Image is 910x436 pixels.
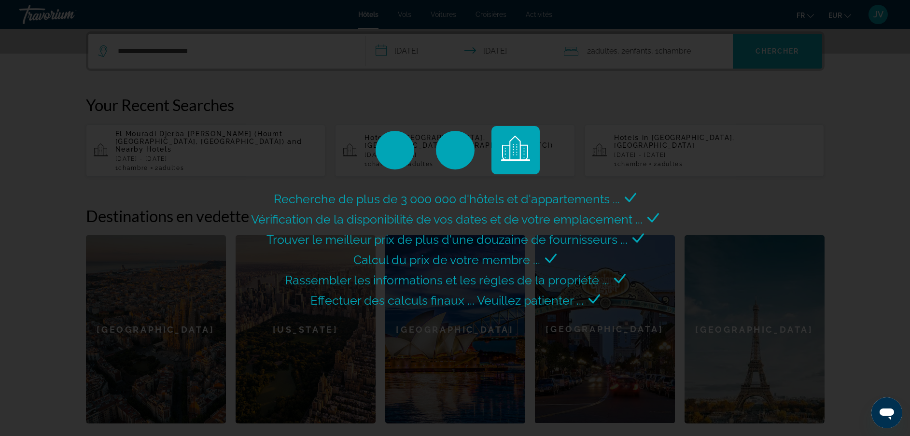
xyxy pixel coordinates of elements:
[266,232,628,247] span: Trouver le meilleur prix de plus d'une douzaine de fournisseurs ...
[353,253,540,267] span: Calcul du prix de votre membre ...
[285,273,609,287] span: Rassembler les informations et les règles de la propriété ...
[871,397,902,428] iframe: Bouton de lancement de la fenêtre de messagerie
[251,212,643,226] span: Vérification de la disponibilité de vos dates et de votre emplacement ...
[274,192,620,206] span: Recherche de plus de 3 000 000 d'hôtels et d'appartements ...
[310,293,584,308] span: Effectuer des calculs finaux ... Veuillez patienter ...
